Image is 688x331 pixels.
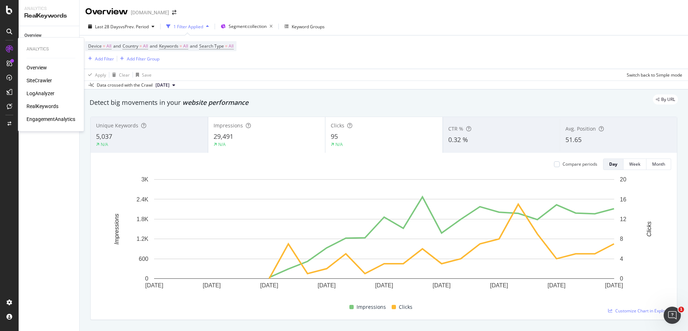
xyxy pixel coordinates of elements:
[608,308,671,314] a: Customize Chart in Explorer
[101,141,108,147] div: N/A
[609,161,617,167] div: Day
[624,69,682,81] button: Switch back to Simple mode
[97,82,153,88] div: Data crossed with the Crawl
[85,21,157,32] button: Last 28 DaysvsPrev. Period
[137,236,148,242] text: 1.2K
[331,132,338,141] span: 95
[646,222,652,237] text: Clicks
[131,9,169,16] div: [DOMAIN_NAME]
[114,214,120,244] text: Impressions
[664,307,681,324] iframe: Intercom live chat
[646,159,671,170] button: Month
[156,82,169,88] span: 2025 Aug. 8th
[95,56,114,62] div: Add Filter
[214,122,243,129] span: Impressions
[141,176,148,182] text: 3K
[24,32,74,39] a: Overview
[145,282,163,288] text: [DATE]
[661,97,675,102] span: By URL
[85,69,106,81] button: Apply
[218,141,226,147] div: N/A
[565,125,596,132] span: Avg. Position
[603,159,623,170] button: Day
[139,43,142,49] span: =
[218,21,276,32] button: Segment:collection
[448,125,463,132] span: CTR %
[27,90,54,97] a: LogAnalyzer
[85,54,114,63] button: Add Filter
[109,69,130,81] button: Clear
[95,72,106,78] div: Apply
[335,141,343,147] div: N/A
[139,256,148,262] text: 600
[143,41,148,51] span: All
[433,282,450,288] text: [DATE]
[620,236,623,242] text: 8
[282,21,328,32] button: Keyword Groups
[123,43,138,49] span: Country
[229,23,267,29] span: Segment: collection
[137,196,148,202] text: 2.4K
[620,196,626,202] text: 16
[620,256,623,262] text: 4
[163,21,212,32] button: 1 Filter Applied
[96,176,672,300] svg: A chart.
[623,159,646,170] button: Week
[620,216,626,222] text: 12
[292,24,325,30] div: Keyword Groups
[27,116,75,123] a: EngagementAnalytics
[331,122,344,129] span: Clicks
[27,77,52,84] a: SiteCrawler
[317,282,335,288] text: [DATE]
[95,24,120,30] span: Last 28 Days
[24,12,73,20] div: RealKeywords
[106,41,111,51] span: All
[620,176,626,182] text: 20
[96,122,138,129] span: Unique Keywords
[113,43,121,49] span: and
[357,303,386,311] span: Impressions
[142,72,152,78] div: Save
[605,282,623,288] text: [DATE]
[153,81,178,89] button: [DATE]
[629,161,640,167] div: Week
[399,303,412,311] span: Clicks
[119,72,130,78] div: Clear
[85,6,128,18] div: Overview
[27,64,47,71] a: Overview
[183,41,188,51] span: All
[490,282,508,288] text: [DATE]
[120,24,149,30] span: vs Prev. Period
[127,56,159,62] div: Add Filter Group
[27,103,58,110] a: RealKeywords
[203,282,221,288] text: [DATE]
[190,43,197,49] span: and
[103,43,105,49] span: =
[24,6,73,12] div: Analytics
[214,132,233,141] span: 29,491
[565,135,582,144] span: 51.65
[150,43,157,49] span: and
[173,24,203,30] div: 1 Filter Applied
[172,10,176,15] div: arrow-right-arrow-left
[199,43,224,49] span: Search Type
[615,308,671,314] span: Customize Chart in Explorer
[27,46,75,52] div: Analytics
[24,32,42,39] div: Overview
[375,282,393,288] text: [DATE]
[180,43,182,49] span: =
[260,282,278,288] text: [DATE]
[627,72,682,78] div: Switch back to Simple mode
[225,43,228,49] span: =
[137,216,148,222] text: 1.8K
[133,69,152,81] button: Save
[620,276,623,282] text: 0
[678,307,684,312] span: 1
[563,161,597,167] div: Compare periods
